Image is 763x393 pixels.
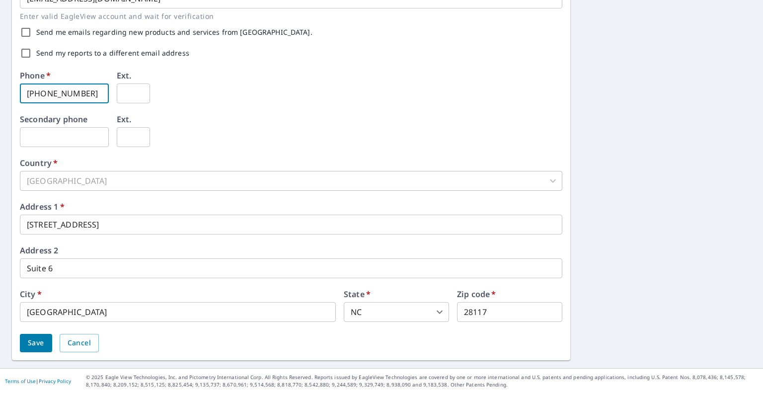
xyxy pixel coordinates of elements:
[20,115,87,123] label: Secondary phone
[457,290,496,298] label: Zip code
[5,378,36,385] a: Terms of Use
[20,72,51,79] label: Phone
[20,159,58,167] label: Country
[68,337,91,349] span: Cancel
[20,203,65,211] label: Address 1
[28,337,44,349] span: Save
[20,171,562,191] div: [GEOGRAPHIC_DATA]
[20,334,52,352] button: Save
[20,246,58,254] label: Address 2
[5,378,71,384] p: |
[60,334,99,352] button: Cancel
[117,115,132,123] label: Ext.
[20,290,42,298] label: City
[117,72,132,79] label: Ext.
[36,29,312,36] label: Send me emails regarding new products and services from [GEOGRAPHIC_DATA].
[344,302,449,322] div: NC
[39,378,71,385] a: Privacy Policy
[344,290,371,298] label: State
[86,374,758,389] p: © 2025 Eagle View Technologies, Inc. and Pictometry International Corp. All Rights Reserved. Repo...
[36,50,189,57] label: Send my reports to a different email address
[20,10,555,22] p: Enter valid EagleView account and wait for verification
